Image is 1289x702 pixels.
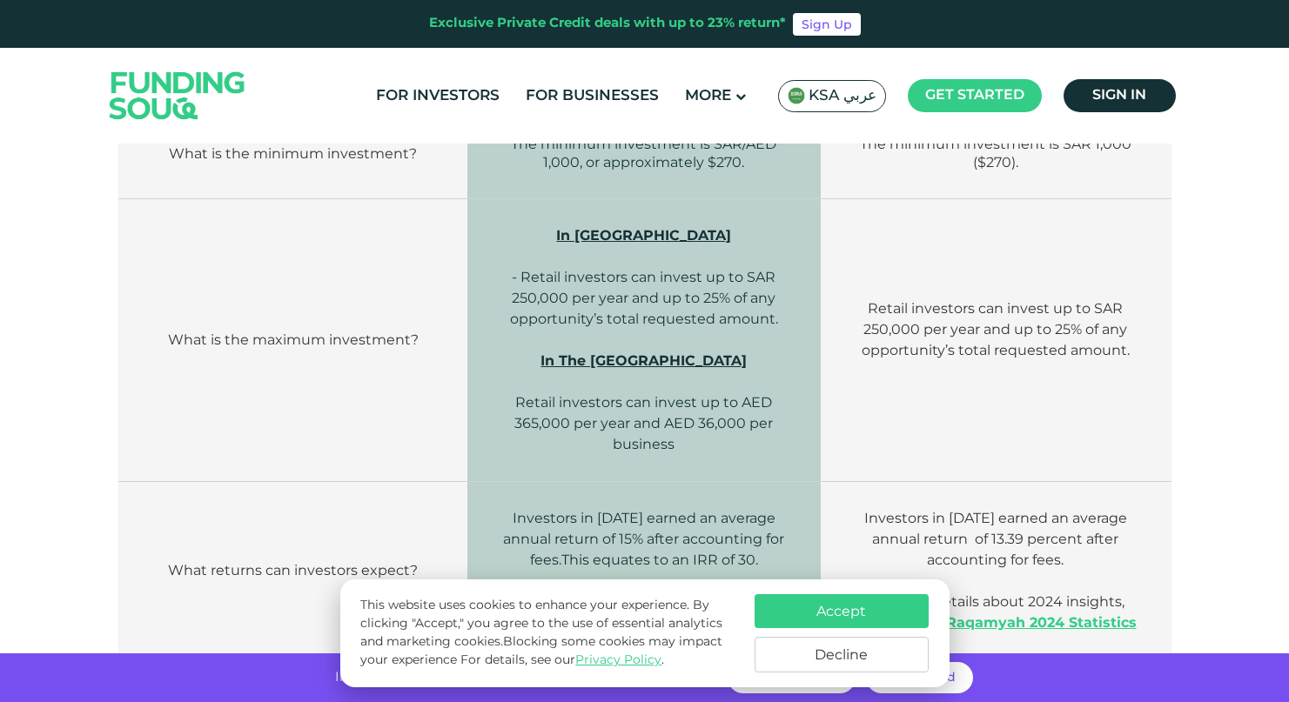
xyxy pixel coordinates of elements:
[1064,79,1176,112] a: Sign in
[685,89,731,104] span: More
[429,14,786,34] div: Exclusive Private Credit deals with up to 23% return*
[946,614,1137,631] a: Raqamyah 2024 Statistics
[360,636,722,666] span: Blocking some cookies may impact your experience
[460,654,664,666] span: For details, see our .
[168,331,419,348] span: What is the maximum investment?
[925,89,1024,102] span: Get started
[360,597,736,670] p: This website uses cookies to enhance your experience. By clicking "Accept," you agree to the use ...
[855,510,1137,631] span: Investors in [DATE] earned an average annual return of 13.39 percent after accounting for fees. F...
[755,637,929,672] button: Decline
[793,13,861,36] a: Sign Up
[809,86,876,106] span: KSA عربي
[521,82,663,110] a: For Businesses
[335,672,663,684] span: Invest with no hidden fees and get returns of up to
[503,510,784,568] span: Investors in [DATE] earned an average annual return of 15% after accounting for fees.This equates...
[169,145,417,162] span: What is the minimum investment?
[372,82,504,110] a: For Investors
[556,227,731,244] strong: In [GEOGRAPHIC_DATA]
[540,352,747,369] strong: In The [GEOGRAPHIC_DATA]
[92,51,263,139] img: Logo
[862,300,1130,358] span: Retail investors can invest up to SAR 250,000 per year and up to 25% of any opportunity’s total r...
[788,87,805,104] img: SA Flag
[1092,89,1146,102] span: Sign in
[514,352,773,452] span: Retail investors can invest up to AED 365,000 per year and AED 36,000 per business
[510,227,778,327] span: - Retail investors can invest up to SAR 250,000 per year and up to 25% of any opportunity’s total...
[575,654,661,666] a: Privacy Policy
[755,594,929,628] button: Accept
[168,562,418,578] span: What returns can investors expect?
